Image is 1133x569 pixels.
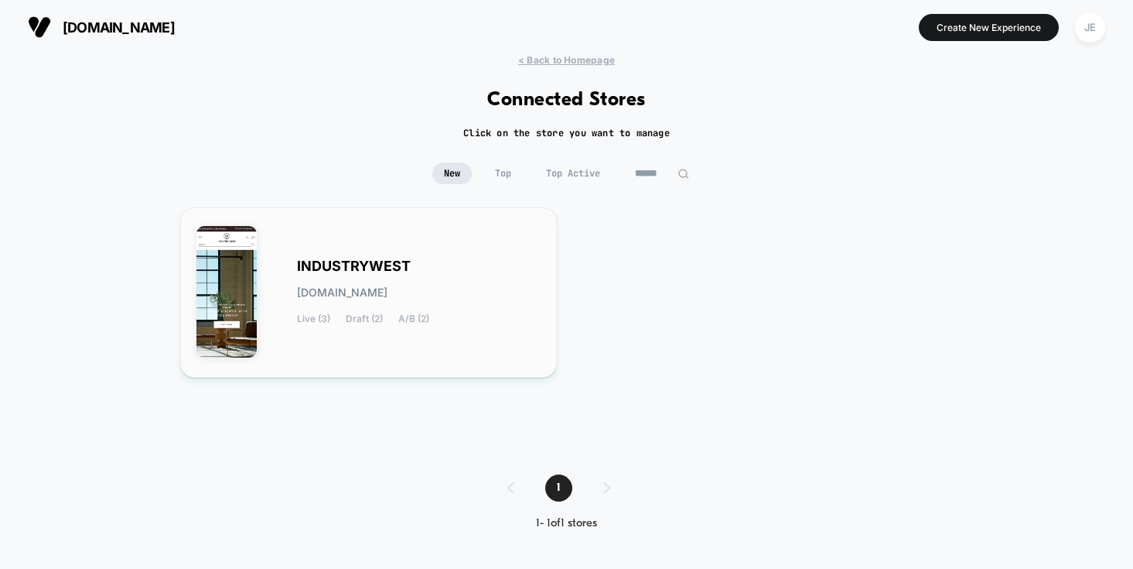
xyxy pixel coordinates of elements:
[28,15,51,39] img: Visually logo
[1070,12,1110,43] button: JE
[534,163,612,184] span: Top Active
[196,226,258,358] img: INDUSTRYWEST
[297,314,330,324] span: Live (3)
[483,163,523,184] span: Top
[23,15,179,39] button: [DOMAIN_NAME]
[677,168,689,180] img: edit
[297,287,387,298] span: [DOMAIN_NAME]
[398,314,429,324] span: A/B (2)
[463,127,670,139] h2: Click on the store you want to manage
[1075,12,1105,43] div: JE
[432,163,472,184] span: New
[919,14,1059,41] button: Create New Experience
[487,89,646,111] h1: Connected Stores
[63,19,175,36] span: [DOMAIN_NAME]
[297,261,411,272] span: INDUSTRYWEST
[346,314,383,324] span: Draft (2)
[545,475,572,502] span: 1
[492,517,641,530] div: 1 - 1 of 1 stores
[518,54,615,66] span: < Back to Homepage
